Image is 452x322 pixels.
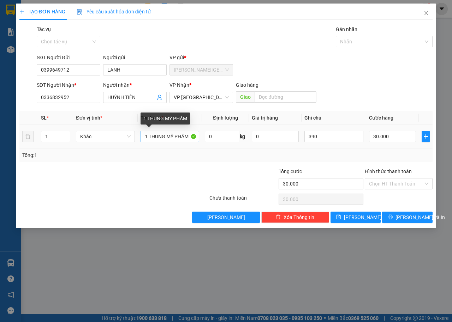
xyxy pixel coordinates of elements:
[83,23,139,33] div: 0822559637
[422,134,429,139] span: plus
[80,131,131,142] span: Khác
[83,14,139,23] div: [PERSON_NAME]
[276,214,281,220] span: delete
[336,26,357,32] label: Gán nhãn
[369,115,393,121] span: Cước hàng
[77,9,82,15] img: icon
[6,23,78,31] div: THỦY
[382,212,433,223] button: printer[PERSON_NAME] và In
[422,131,430,142] button: plus
[344,213,382,221] span: [PERSON_NAME]
[236,82,258,88] span: Giao hàng
[83,6,139,14] div: An Sương
[331,212,381,223] button: save[PERSON_NAME]
[83,7,100,14] span: Nhận:
[19,9,65,14] span: TẠO ĐƠN HÀNG
[37,81,100,89] div: SĐT Người Nhận
[41,115,47,121] span: SL
[169,82,189,88] span: VP Nhận
[365,169,412,174] label: Hình thức thanh toán
[284,213,314,221] span: Xóa Thông tin
[395,213,445,221] span: [PERSON_NAME] và In
[6,6,78,23] div: [PERSON_NAME][GEOGRAPHIC_DATA]
[192,212,260,223] button: [PERSON_NAME]
[77,9,151,14] span: Yêu cầu xuất hóa đơn điện tử
[304,131,363,142] input: Ghi Chú
[207,213,245,221] span: [PERSON_NAME]
[103,54,167,61] div: Người gửi
[252,115,278,121] span: Giá trị hàng
[255,91,316,103] input: Dọc đường
[174,65,229,75] span: Dương Minh Châu
[423,10,429,16] span: close
[302,111,366,125] th: Ghi chú
[261,212,329,223] button: deleteXóa Thông tin
[76,115,102,121] span: Đơn vị tính
[5,46,16,54] span: CR :
[239,131,246,142] span: kg
[141,113,190,124] div: 1 THUNG MỸ PHẨM
[6,31,78,41] div: 0967743924
[209,194,278,206] div: Chưa thanh toán
[213,115,238,121] span: Định lượng
[37,26,51,32] label: Tác vụ
[22,131,34,142] button: delete
[236,91,255,103] span: Giao
[279,169,302,174] span: Tổng cước
[19,9,24,14] span: plus
[388,214,393,220] span: printer
[22,151,175,159] div: Tổng: 1
[252,131,299,142] input: 0
[141,131,200,142] input: VD: Bàn, Ghế
[157,95,162,100] span: user-add
[37,54,100,61] div: SĐT Người Gửi
[336,214,341,220] span: save
[416,4,436,23] button: Close
[169,54,233,61] div: VP gửi
[6,7,17,14] span: Gửi:
[103,81,167,89] div: Người nhận
[174,92,229,103] span: VP Tân Bình
[5,45,79,54] div: 30.000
